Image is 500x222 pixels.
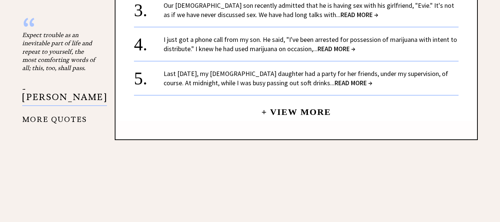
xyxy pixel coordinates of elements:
[22,23,96,31] div: “
[164,1,454,19] a: Our [DEMOGRAPHIC_DATA] son recently admitted that he is having sex with his girlfriend, "Evie." I...
[261,101,331,117] a: + View More
[340,10,378,19] span: READ MORE →
[134,35,164,49] div: 4.
[134,69,164,83] div: 5.
[22,109,87,124] a: MORE QUOTES
[22,31,96,72] div: Expect trouble as an inevitable part of life and repeat to yourself, the most comforting words of...
[164,69,448,87] a: Last [DATE], my [DEMOGRAPHIC_DATA] daughter had a party for her friends, under my supervision, of...
[134,1,164,14] div: 3.
[164,35,457,53] a: I just got a phone call from my son. He said, "I've been arrested for possession of marijuana wit...
[335,79,372,87] span: READ MORE →
[22,85,107,106] p: - [PERSON_NAME]
[318,44,355,53] span: READ MORE →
